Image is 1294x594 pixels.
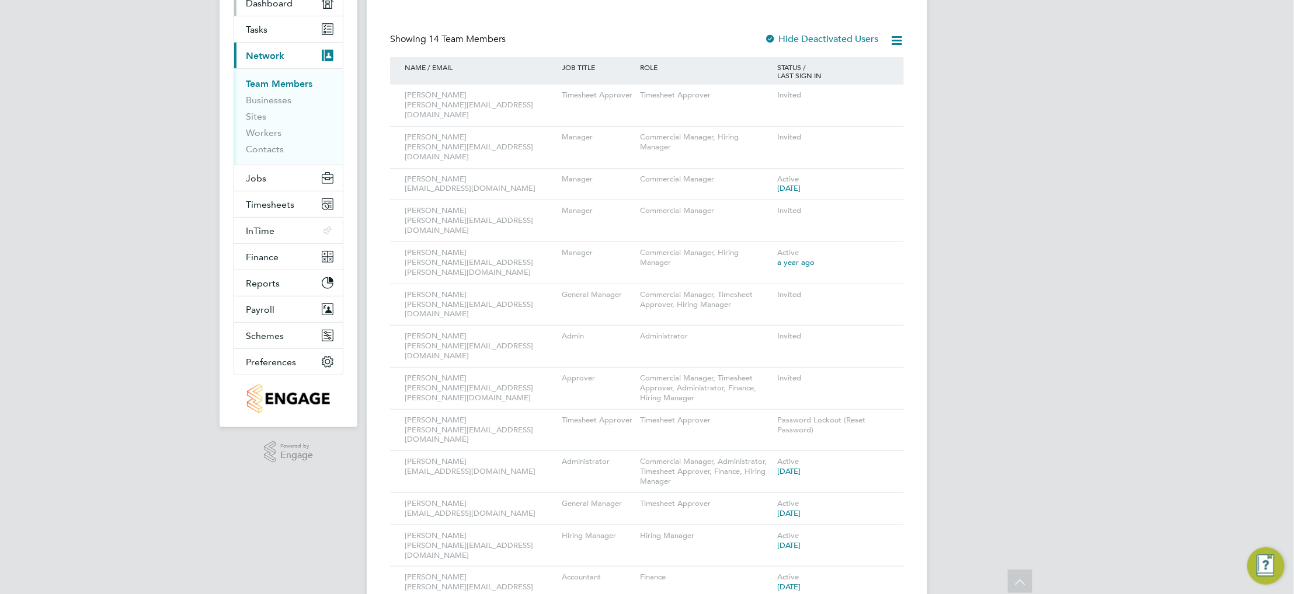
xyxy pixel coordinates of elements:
div: Timesheet Approver [559,85,637,106]
div: Administrator [559,451,637,473]
div: Invited [774,200,892,222]
a: Contacts [246,144,284,155]
a: Businesses [246,95,291,106]
div: Invited [774,127,892,148]
button: Finance [234,244,343,270]
a: Sites [246,111,266,122]
button: Network [234,43,343,68]
div: Manager [559,200,637,222]
button: Reports [234,270,343,296]
div: Manager [559,242,637,264]
span: Jobs [246,173,266,184]
span: Payroll [246,304,274,315]
div: [PERSON_NAME] [PERSON_NAME][EMAIL_ADDRESS][PERSON_NAME][DOMAIN_NAME] [402,242,559,284]
span: [DATE] [777,466,801,476]
div: [PERSON_NAME] [EMAIL_ADDRESS][DOMAIN_NAME] [402,451,559,483]
div: General Manager [559,493,637,515]
div: Timesheet Approver [637,85,774,106]
div: Invited [774,284,892,306]
div: Active [774,169,892,200]
div: [PERSON_NAME] [EMAIL_ADDRESS][DOMAIN_NAME] [402,169,559,200]
div: Manager [559,169,637,190]
div: Commercial Manager, Timesheet Approver, Administrator, Finance, Hiring Manager [637,368,774,409]
div: Invited [774,326,892,347]
div: Commercial Manager [637,169,774,190]
label: Hide Deactivated Users [764,33,878,45]
span: [DATE] [777,183,801,193]
div: Hiring Manager [637,525,774,547]
div: [PERSON_NAME] [PERSON_NAME][EMAIL_ADDRESS][PERSON_NAME][DOMAIN_NAME] [402,368,559,409]
span: InTime [246,225,274,236]
button: InTime [234,218,343,243]
div: Active [774,525,892,557]
a: Workers [246,127,281,138]
div: Commercial Manager, Hiring Manager [637,127,774,158]
div: Approver [559,368,637,389]
span: [DATE] [777,540,801,550]
div: [PERSON_NAME] [PERSON_NAME][EMAIL_ADDRESS][DOMAIN_NAME] [402,200,559,242]
span: Preferences [246,357,296,368]
a: Tasks [234,16,343,42]
span: Engage [280,450,313,460]
span: Network [246,50,284,61]
a: Go to home page [234,385,343,413]
button: Payroll [234,296,343,322]
div: [PERSON_NAME] [PERSON_NAME][EMAIL_ADDRESS][DOMAIN_NAME] [402,284,559,326]
div: Finance [637,567,774,588]
div: Timesheet Approver [559,410,637,431]
div: Manager [559,127,637,148]
div: NAME / EMAIL [402,57,559,77]
div: [PERSON_NAME] [PERSON_NAME][EMAIL_ADDRESS][DOMAIN_NAME] [402,410,559,451]
span: Timesheets [246,199,294,210]
div: Invited [774,85,892,106]
span: Schemes [246,330,284,341]
div: Commercial Manager, Timesheet Approver, Hiring Manager [637,284,774,316]
div: General Manager [559,284,637,306]
div: [PERSON_NAME] [PERSON_NAME][EMAIL_ADDRESS][DOMAIN_NAME] [402,85,559,126]
span: Reports [246,278,280,289]
div: Accountant [559,567,637,588]
div: Timesheet Approver [637,410,774,431]
div: Active [774,493,892,525]
span: Tasks [246,24,267,35]
span: 14 Team Members [429,33,506,45]
span: Powered by [280,441,313,451]
div: [PERSON_NAME] [EMAIL_ADDRESS][DOMAIN_NAME] [402,493,559,525]
button: Jobs [234,165,343,191]
div: [PERSON_NAME] [PERSON_NAME][EMAIL_ADDRESS][DOMAIN_NAME] [402,127,559,168]
div: [PERSON_NAME] [PERSON_NAME][EMAIL_ADDRESS][DOMAIN_NAME] [402,326,559,367]
button: Schemes [234,323,343,348]
div: Commercial Manager, Hiring Manager [637,242,774,274]
div: [PERSON_NAME] [PERSON_NAME][EMAIL_ADDRESS][DOMAIN_NAME] [402,525,559,567]
div: Administrator [637,326,774,347]
div: Network [234,68,343,165]
div: Showing [390,33,508,46]
a: Team Members [246,78,312,89]
button: Engage Resource Center [1247,547,1285,585]
div: STATUS / LAST SIGN IN [774,57,892,85]
div: ROLE [637,57,774,77]
span: [DATE] [777,508,801,518]
button: Timesheets [234,191,343,217]
div: JOB TITLE [559,57,637,77]
span: [DATE] [777,582,801,592]
div: Password Lockout (Reset Password) [774,410,892,441]
div: Active [774,242,892,274]
div: Active [774,451,892,483]
div: Invited [774,368,892,389]
a: Powered byEngage [264,441,314,463]
span: a year ago [777,257,815,267]
button: Preferences [234,349,343,375]
div: Admin [559,326,637,347]
div: Commercial Manager, Administrator, Timesheet Approver, Finance, Hiring Manager [637,451,774,492]
div: Commercial Manager [637,200,774,222]
img: engagetech2-logo-retina.png [247,385,331,413]
span: Finance [246,251,279,263]
div: Timesheet Approver [637,493,774,515]
div: Hiring Manager [559,525,637,547]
